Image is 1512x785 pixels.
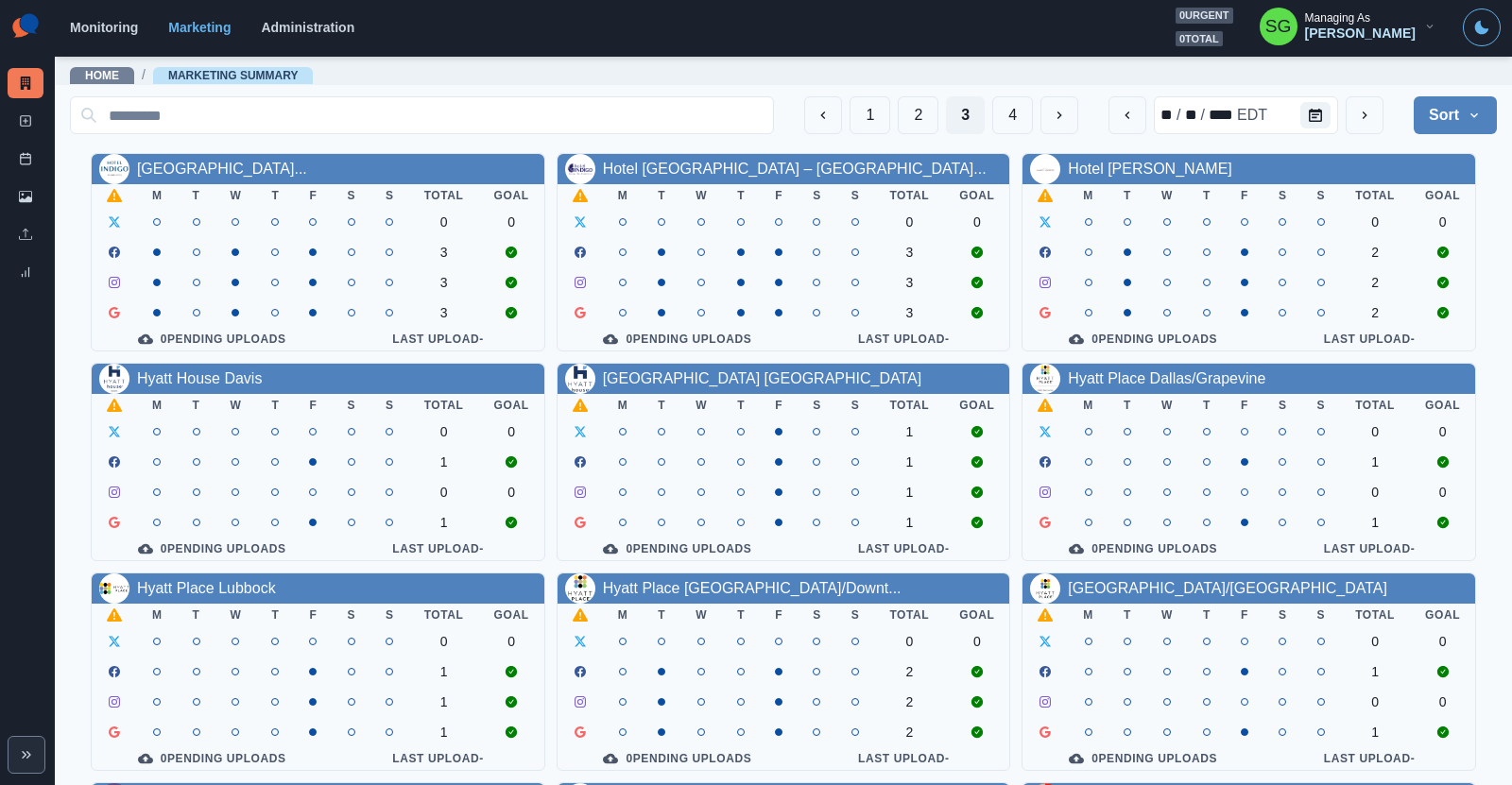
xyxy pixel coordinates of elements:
[85,69,119,82] a: Home
[1068,580,1387,596] a: [GEOGRAPHIC_DATA]/[GEOGRAPHIC_DATA]
[944,394,1009,417] th: Goal
[760,394,798,417] th: F
[137,394,178,417] th: M
[944,604,1009,626] th: Goal
[1425,694,1460,709] div: 0
[798,394,836,417] th: S
[1038,751,1248,766] div: 0 Pending Uploads
[889,245,929,260] div: 3
[680,184,722,207] th: W
[494,214,529,230] div: 0
[1263,604,1302,626] th: S
[798,184,836,207] th: S
[1355,214,1395,230] div: 0
[1355,515,1395,530] div: 1
[889,454,929,469] div: 1
[99,154,129,184] img: 406480463159651
[565,573,595,604] img: 678860408797172
[1068,394,1108,417] th: M
[1279,541,1460,556] div: Last Upload -
[424,454,464,469] div: 1
[1425,424,1460,439] div: 0
[424,305,464,320] div: 3
[332,604,370,626] th: S
[1068,604,1108,626] th: M
[424,245,464,260] div: 3
[889,664,929,679] div: 2
[1146,394,1188,417] th: W
[643,394,680,417] th: T
[944,184,1009,207] th: Goal
[889,694,929,709] div: 2
[70,20,138,35] a: Monitoring
[1263,394,1302,417] th: S
[889,214,929,230] div: 0
[8,219,43,249] a: Uploads
[1305,26,1416,42] div: [PERSON_NAME]
[137,580,276,596] a: Hyatt Place Lubbock
[479,394,544,417] th: Goal
[424,725,464,740] div: 1
[992,96,1033,134] button: Page 4
[959,214,994,230] div: 0
[1340,184,1410,207] th: Total
[1302,184,1341,207] th: S
[573,541,783,556] div: 0 Pending Uploads
[178,394,215,417] th: T
[1159,104,1269,127] div: Date
[1108,184,1146,207] th: T
[804,96,842,134] button: Previous
[722,604,760,626] th: T
[874,184,944,207] th: Total
[370,394,409,417] th: S
[215,184,257,207] th: W
[889,634,929,649] div: 0
[1410,184,1475,207] th: Goal
[889,725,929,740] div: 2
[332,184,370,207] th: S
[168,69,299,82] a: Marketing Summary
[294,184,332,207] th: F
[874,604,944,626] th: Total
[1355,454,1395,469] div: 1
[1355,275,1395,290] div: 2
[1265,4,1292,49] div: Sarah Gleason
[261,20,354,35] a: Administration
[347,541,528,556] div: Last Upload -
[142,65,146,85] span: /
[424,214,464,230] div: 0
[8,144,43,174] a: Post Schedule
[959,634,994,649] div: 0
[1038,541,1248,556] div: 0 Pending Uploads
[8,736,45,774] button: Expand
[898,96,938,134] button: Page 2
[479,184,544,207] th: Goal
[573,751,783,766] div: 0 Pending Uploads
[1355,424,1395,439] div: 0
[1302,394,1341,417] th: S
[107,541,318,556] div: 0 Pending Uploads
[603,604,644,626] th: M
[424,485,464,500] div: 0
[874,394,944,417] th: Total
[494,424,529,439] div: 0
[294,394,332,417] th: F
[1355,664,1395,679] div: 1
[1235,104,1269,127] div: time zone
[850,96,890,134] button: Page 1
[1108,394,1146,417] th: T
[256,184,294,207] th: T
[1188,604,1226,626] th: T
[347,751,528,766] div: Last Upload -
[370,184,409,207] th: S
[99,364,129,394] img: 111373187714986
[1159,104,1175,127] div: month
[1030,573,1060,604] img: 204434379602330
[603,370,922,386] a: [GEOGRAPHIC_DATA] [GEOGRAPHIC_DATA]
[1355,634,1395,649] div: 0
[256,604,294,626] th: T
[1040,96,1078,134] button: Next Media
[722,394,760,417] th: T
[1340,604,1410,626] th: Total
[178,184,215,207] th: T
